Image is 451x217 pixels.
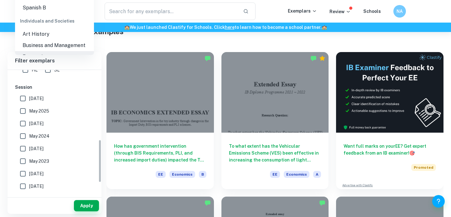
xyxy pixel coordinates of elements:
[336,52,443,133] img: Thumbnail
[363,9,381,14] a: Schools
[29,120,44,127] span: [DATE]
[205,200,211,206] img: Marked
[336,52,443,189] a: Want full marks on yourEE? Get expert feedback from an IB examiner!PromotedAdvertise with Clastify
[199,171,206,178] span: B
[114,143,206,163] h6: How has government intervention (through BIS Requirements, PLI, and increased import duties) impa...
[313,171,321,178] span: A
[15,29,94,40] li: Art History
[74,200,99,211] button: Apply
[322,25,327,30] span: 🏫
[342,183,373,188] a: Advertise with Clastify
[29,133,49,140] span: May 2024
[32,66,38,73] span: HL
[156,171,166,178] span: EE
[393,5,406,18] button: NA
[344,143,436,156] h6: Want full marks on your EE ? Get expert feedback from an IB examiner!
[15,51,94,62] li: Economics
[105,3,238,20] input: Search for any exemplars...
[29,158,49,165] span: May 2023
[205,55,211,61] img: Marked
[288,8,317,14] p: Exemplars
[15,40,94,51] li: Business and Management
[8,52,101,70] h6: Filter exemplars
[284,171,309,178] span: Economics
[29,95,44,102] span: [DATE]
[310,55,317,61] img: Marked
[432,195,445,208] button: Help and Feedback
[124,25,130,30] span: 🏫
[229,143,321,163] h6: To what extent has the Vehicular Emissions Scheme (VES) been effective in increasing the consumpt...
[15,13,94,29] div: Individuals and Societies
[225,25,235,30] a: here
[221,52,329,189] a: To what extent has the Vehicular Emissions Scheme (VES) been effective in increasing the consumpt...
[409,151,415,156] span: 🎯
[15,2,94,13] li: Spanish B
[15,84,94,91] h6: Session
[169,171,195,178] span: Economics
[29,183,44,190] span: [DATE]
[29,145,44,152] span: [DATE]
[319,55,325,61] div: Premium
[29,108,49,114] span: May 2025
[270,171,280,178] span: EE
[396,8,403,15] h6: NA
[1,24,450,31] h6: We just launched Clastify for Schools. Click to learn how to become a school partner.
[319,200,325,206] img: Marked
[54,66,60,73] span: SL
[29,170,44,177] span: [DATE]
[411,164,436,171] span: Promoted
[106,52,214,189] a: How has government intervention (through BIS Requirements, PLI, and increased import duties) impa...
[329,8,351,15] p: Review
